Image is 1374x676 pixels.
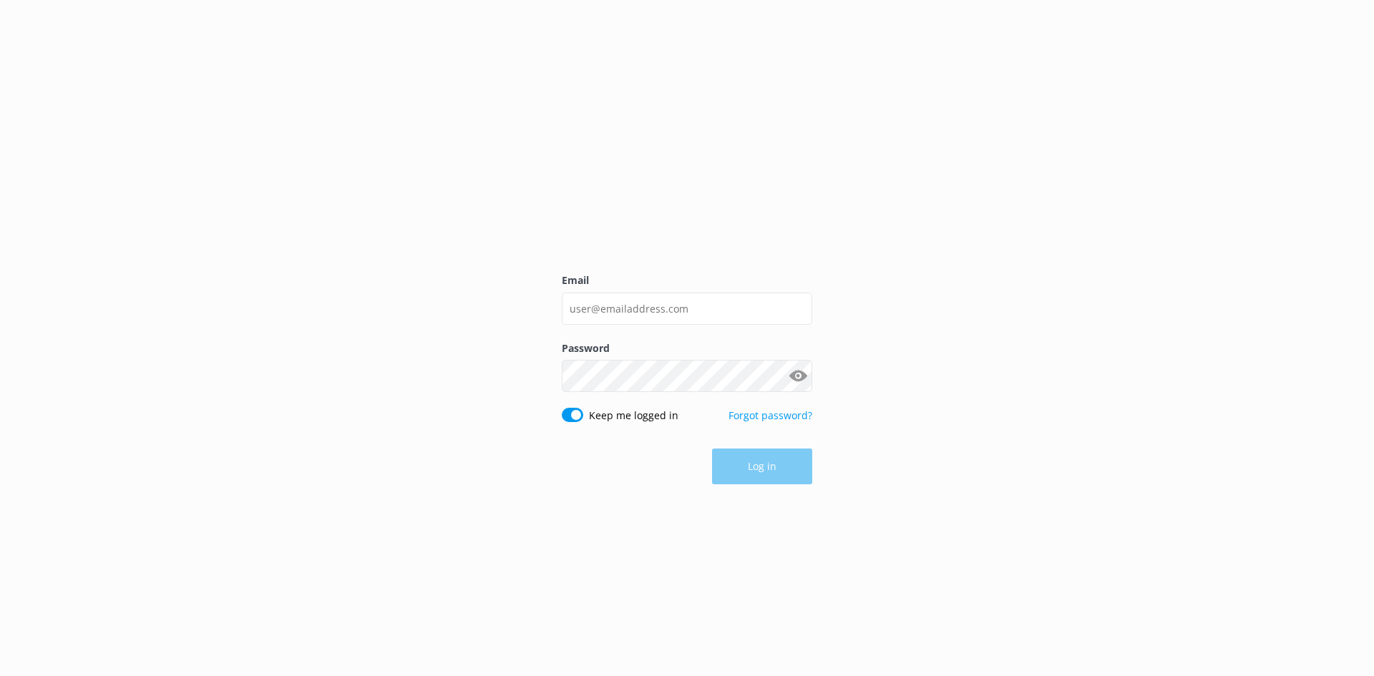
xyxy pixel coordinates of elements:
a: Forgot password? [729,408,812,422]
label: Password [562,341,812,356]
label: Keep me logged in [589,408,678,423]
label: Email [562,273,812,288]
input: user@emailaddress.com [562,293,812,325]
button: Show password [784,362,812,391]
